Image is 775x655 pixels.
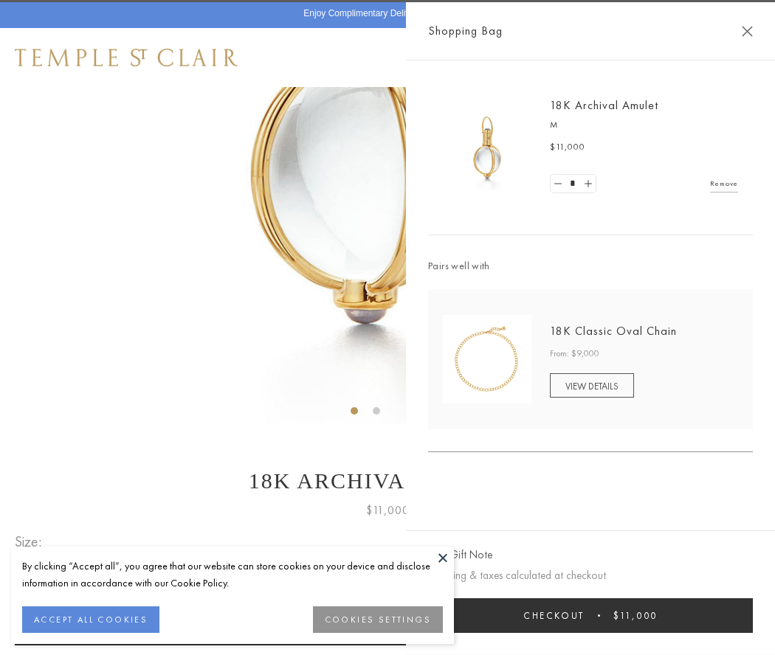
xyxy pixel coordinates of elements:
[551,175,565,193] a: Set quantity to 0
[428,598,753,633] button: Checkout $11,000
[428,546,492,564] button: Add Gift Note
[550,347,599,361] span: From: $9,000
[523,609,585,622] span: Checkout
[443,315,531,403] img: N88865-OV18
[550,373,634,398] a: VIEW DETAILS
[565,380,619,392] span: VIEW DETAILS
[15,468,760,493] h1: 18K Archival Amulet
[366,501,410,520] span: $11,000
[428,566,753,585] p: Shipping & taxes calculated at checkout
[428,257,753,274] span: Pairs well with
[742,26,753,37] button: Close Shopping Bag
[550,140,585,155] span: $11,000
[550,97,658,113] a: 18K Archival Amulet
[613,609,658,622] span: $11,000
[303,7,464,21] p: Enjoy Complimentary Delivery & Returns
[550,323,677,339] a: 18K Classic Oval Chain
[22,606,159,633] button: ACCEPT ALL COOKIES
[22,558,443,592] div: By clicking “Accept all”, you agree that our website can store cookies on your device and disclos...
[710,176,738,192] a: Remove
[313,606,443,633] button: COOKIES SETTINGS
[550,118,738,133] p: M
[15,530,47,554] span: Size:
[15,49,238,66] img: Temple St. Clair
[443,103,531,192] img: 18K Archival Amulet
[428,21,503,41] span: Shopping Bag
[580,175,595,193] a: Set quantity to 2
